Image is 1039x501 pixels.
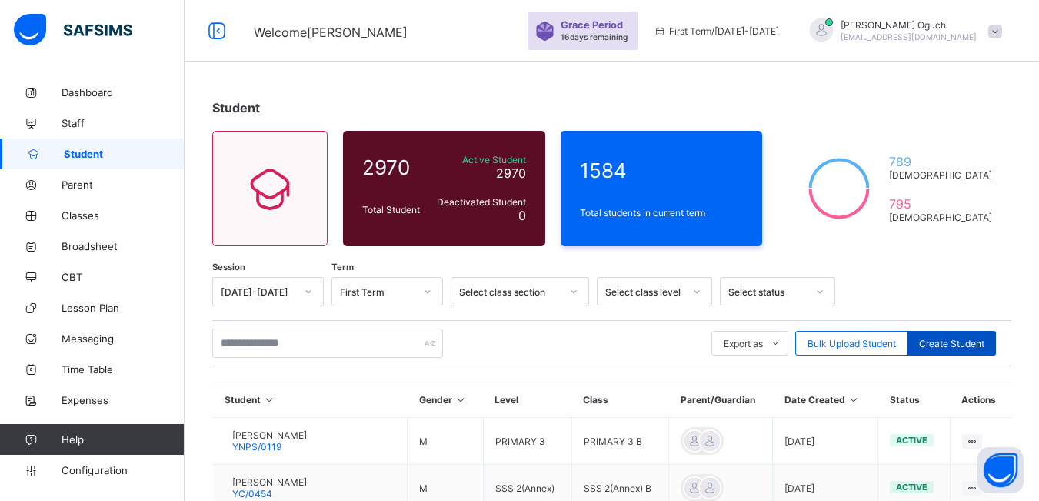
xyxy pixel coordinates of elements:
[889,154,992,169] span: 789
[561,19,623,31] span: Grace Period
[212,262,245,272] span: Session
[889,196,992,212] span: 795
[362,155,426,179] span: 2970
[571,382,669,418] th: Class
[213,382,408,418] th: Student
[919,338,984,349] span: Create Student
[62,117,185,129] span: Staff
[654,25,779,37] span: session/term information
[580,159,744,182] span: 1584
[561,32,628,42] span: 16 days remaining
[62,302,185,314] span: Lesson Plan
[483,382,571,418] th: Level
[605,286,684,298] div: Select class level
[358,200,430,219] div: Total Student
[794,18,1010,44] div: ChristinaOguchi
[212,100,260,115] span: Student
[232,476,307,488] span: [PERSON_NAME]
[14,14,132,46] img: safsims
[724,338,763,349] span: Export as
[571,418,669,465] td: PRIMARY 3 B
[841,32,977,42] span: [EMAIL_ADDRESS][DOMAIN_NAME]
[878,382,951,418] th: Status
[773,382,878,418] th: Date Created
[896,482,927,493] span: active
[254,25,408,40] span: Welcome [PERSON_NAME]
[848,394,861,406] i: Sort in Ascending Order
[64,148,185,160] span: Student
[889,212,992,223] span: [DEMOGRAPHIC_DATA]
[62,209,185,222] span: Classes
[773,418,878,465] td: [DATE]
[434,154,526,165] span: Active Student
[62,464,184,476] span: Configuration
[62,179,185,191] span: Parent
[221,286,295,298] div: [DATE]-[DATE]
[263,394,276,406] i: Sort in Ascending Order
[841,19,977,31] span: [PERSON_NAME] Oguchi
[408,418,484,465] td: M
[340,286,415,298] div: First Term
[950,382,1011,418] th: Actions
[728,286,807,298] div: Select status
[518,208,526,223] span: 0
[455,394,468,406] i: Sort in Ascending Order
[62,332,185,345] span: Messaging
[62,394,185,406] span: Expenses
[535,22,554,41] img: sticker-purple.71386a28dfed39d6af7621340158ba97.svg
[62,363,185,376] span: Time Table
[896,435,927,446] span: active
[62,433,184,446] span: Help
[580,207,744,219] span: Total students in current term
[977,447,1024,493] button: Open asap
[459,286,561,298] div: Select class section
[232,429,307,441] span: [PERSON_NAME]
[889,169,992,181] span: [DEMOGRAPHIC_DATA]
[62,86,185,99] span: Dashboard
[669,382,773,418] th: Parent/Guardian
[408,382,484,418] th: Gender
[62,240,185,252] span: Broadsheet
[496,165,526,181] span: 2970
[483,418,571,465] td: PRIMARY 3
[232,441,281,453] span: YNPS/0119
[62,271,185,283] span: CBT
[232,488,272,499] span: YC/0454
[808,338,896,349] span: Bulk Upload Student
[434,196,526,208] span: Deactivated Student
[331,262,354,272] span: Term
